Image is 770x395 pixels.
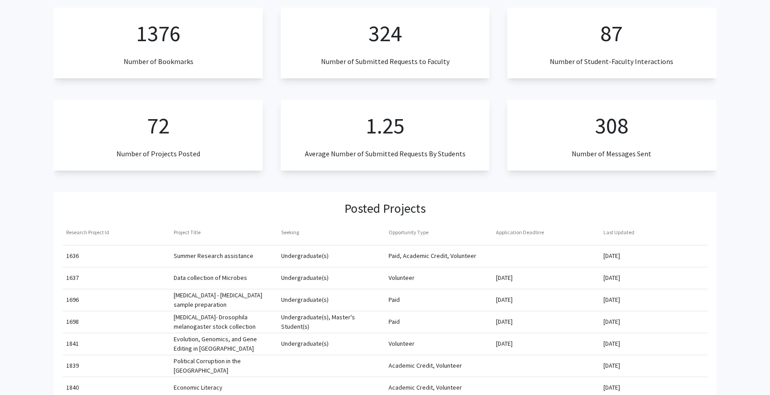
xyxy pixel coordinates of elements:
[600,220,707,245] mat-header-cell: Last Updated
[116,150,200,158] h3: Number of Projects Posted
[63,245,170,267] mat-cell: 1636
[595,109,629,142] p: 308
[124,57,193,66] h3: Number of Bookmarks
[321,57,449,66] h3: Number of Submitted Requests to Faculty
[278,245,385,267] mat-cell: Undergraduate(s)
[170,267,278,289] mat-cell: Data collection of Microbes
[278,220,385,245] mat-header-cell: Seeking
[7,355,38,388] iframe: Chat
[385,245,492,267] mat-cell: Paid, Academic Credit, Volunteer
[492,333,600,355] mat-cell: [DATE]
[600,267,707,289] mat-cell: [DATE]
[385,333,492,355] mat-cell: Volunteer
[600,333,707,355] mat-cell: [DATE]
[278,267,385,289] mat-cell: Undergraduate(s)
[170,355,278,377] mat-cell: Political Corruption in the [GEOGRAPHIC_DATA]
[507,100,716,171] app-numeric-analytics: Number of Messages Sent
[305,150,466,158] h3: Average Number of Submitted Requests By Students
[278,289,385,311] mat-cell: Undergraduate(s)
[600,311,707,333] mat-cell: [DATE]
[600,289,707,311] mat-cell: [DATE]
[170,245,278,267] mat-cell: Summer Research assistance
[550,57,673,66] h3: Number of Student-Faculty Interactions
[600,355,707,377] mat-cell: [DATE]
[170,220,278,245] mat-header-cell: Project Title
[170,289,278,311] mat-cell: [MEDICAL_DATA] - [MEDICAL_DATA] sample preparation
[492,220,600,245] mat-header-cell: Application Deadline
[492,267,600,289] mat-cell: [DATE]
[572,150,651,158] h3: Number of Messages Sent
[63,267,170,289] mat-cell: 1637
[63,311,170,333] mat-cell: 1698
[366,109,405,142] p: 1.25
[170,333,278,355] mat-cell: Evolution, Genomics, and Gene Editing in [GEOGRAPHIC_DATA]
[368,17,402,50] p: 324
[63,355,170,377] mat-cell: 1839
[136,17,181,50] p: 1376
[63,220,170,245] mat-header-cell: Research Project Id
[54,100,262,171] app-numeric-analytics: Number of Projects Posted
[63,333,170,355] mat-cell: 1841
[281,8,489,78] app-numeric-analytics: Number of Submitted Requests to Faculty
[385,267,492,289] mat-cell: Volunteer
[385,289,492,311] mat-cell: Paid
[492,311,600,333] mat-cell: [DATE]
[385,220,492,245] mat-header-cell: Opportunity Type
[278,311,385,333] mat-cell: Undergraduate(s), Master's Student(s)
[492,289,600,311] mat-cell: [DATE]
[600,245,707,267] mat-cell: [DATE]
[54,8,262,78] app-numeric-analytics: Number of Bookmarks
[63,289,170,311] mat-cell: 1696
[385,311,492,333] mat-cell: Paid
[170,311,278,333] mat-cell: [MEDICAL_DATA]- Drosophila melanogaster stock collection
[344,201,426,216] h3: Posted Projects
[600,17,623,50] p: 87
[147,109,170,142] p: 72
[507,8,716,78] app-numeric-analytics: Number of Student-Faculty Interactions
[385,355,492,377] mat-cell: Academic Credit, Volunteer
[278,333,385,355] mat-cell: Undergraduate(s)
